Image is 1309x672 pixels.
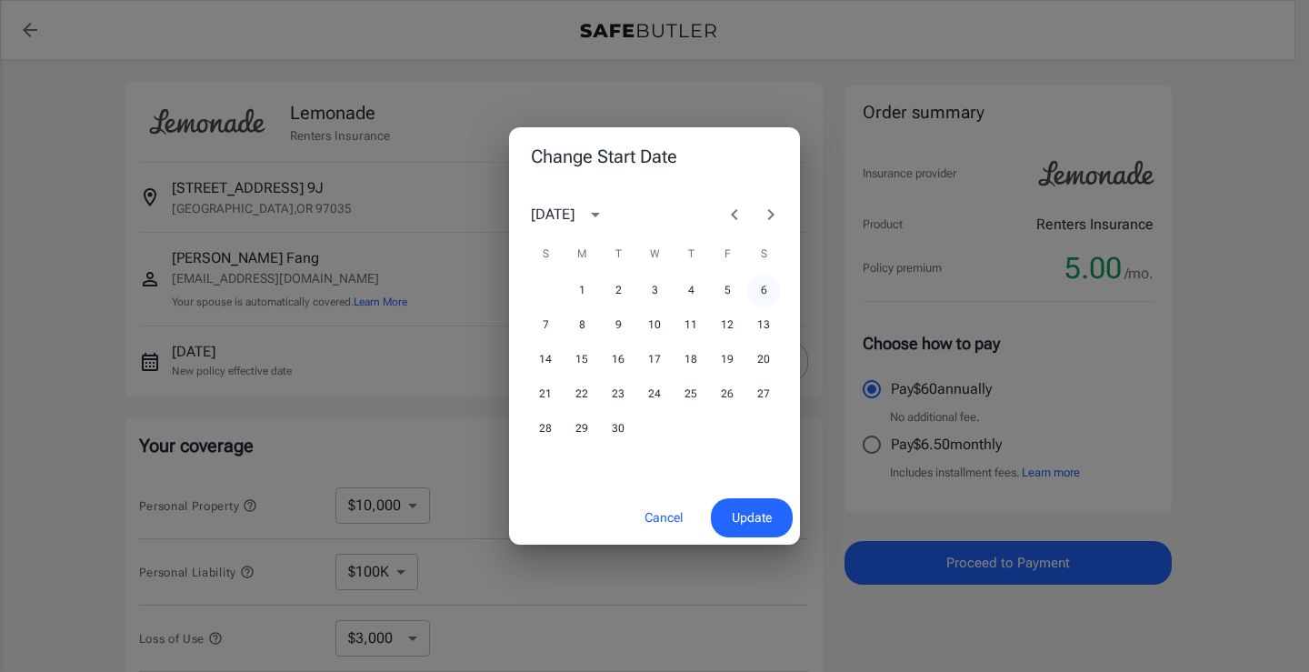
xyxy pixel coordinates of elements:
[602,309,635,342] button: 9
[529,344,562,376] button: 14
[602,275,635,307] button: 2
[747,275,780,307] button: 6
[580,199,611,230] button: calendar view is open, switch to year view
[602,378,635,411] button: 23
[529,236,562,273] span: Sunday
[565,309,598,342] button: 8
[602,344,635,376] button: 16
[638,344,671,376] button: 17
[674,275,707,307] button: 4
[711,344,744,376] button: 19
[711,236,744,273] span: Friday
[638,378,671,411] button: 24
[674,344,707,376] button: 18
[674,236,707,273] span: Thursday
[529,309,562,342] button: 7
[529,413,562,446] button: 28
[716,196,753,233] button: Previous month
[711,498,793,537] button: Update
[638,275,671,307] button: 3
[565,275,598,307] button: 1
[602,236,635,273] span: Tuesday
[509,127,800,186] h2: Change Start Date
[638,236,671,273] span: Wednesday
[674,378,707,411] button: 25
[674,309,707,342] button: 11
[565,378,598,411] button: 22
[638,309,671,342] button: 10
[732,507,772,529] span: Update
[747,344,780,376] button: 20
[565,413,598,446] button: 29
[711,378,744,411] button: 26
[747,309,780,342] button: 13
[565,344,598,376] button: 15
[747,378,780,411] button: 27
[711,309,744,342] button: 12
[565,236,598,273] span: Monday
[747,236,780,273] span: Saturday
[624,498,704,537] button: Cancel
[711,275,744,307] button: 5
[531,204,575,226] div: [DATE]
[753,196,789,233] button: Next month
[529,378,562,411] button: 21
[602,413,635,446] button: 30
